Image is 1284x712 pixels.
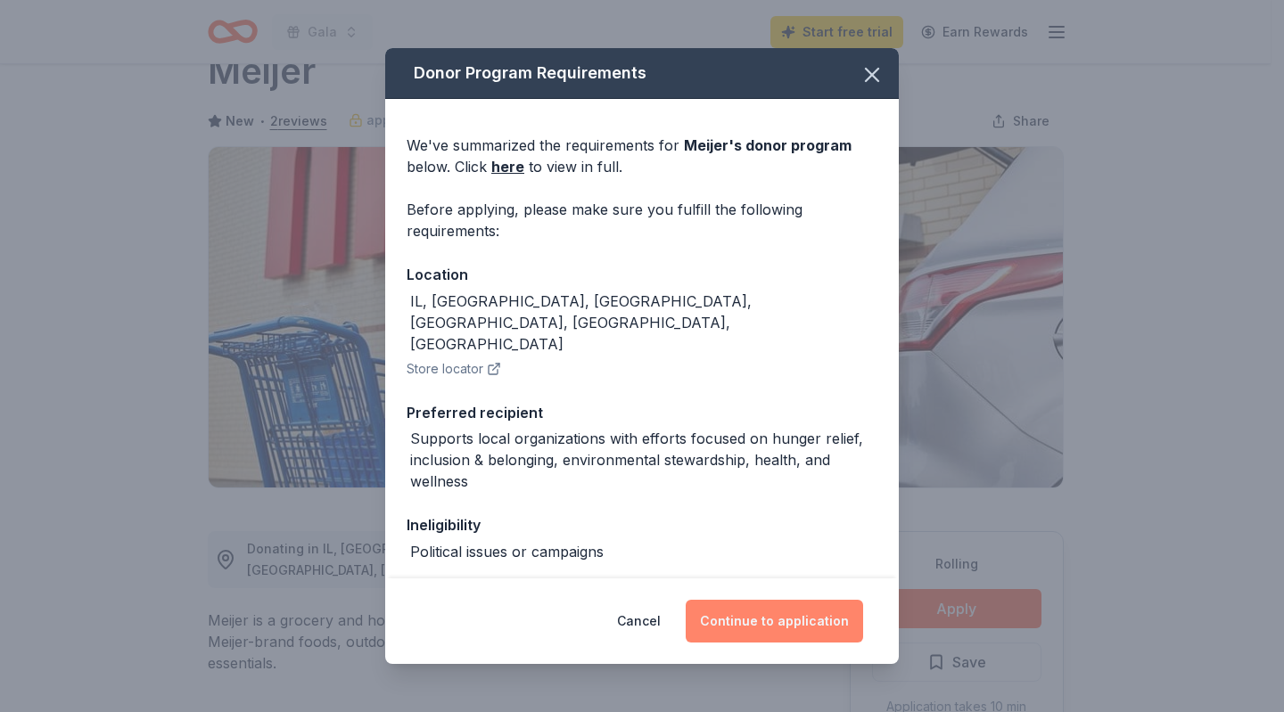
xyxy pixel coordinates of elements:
[407,135,877,177] div: We've summarized the requirements for below. Click to view in full.
[385,48,899,99] div: Donor Program Requirements
[407,358,501,380] button: Store locator
[407,401,877,424] div: Preferred recipient
[410,541,604,562] div: Political issues or campaigns
[407,263,877,286] div: Location
[407,513,877,536] div: Ineligibility
[617,600,661,642] button: Cancel
[407,199,877,241] div: Before applying, please make sure you fulfill the following requirements:
[684,136,852,154] span: Meijer 's donor program
[410,428,877,492] div: Supports local organizations with efforts focused on hunger relief, inclusion & belonging, enviro...
[686,600,863,642] button: Continue to application
[491,156,524,177] a: here
[410,291,877,355] div: IL, [GEOGRAPHIC_DATA], [GEOGRAPHIC_DATA], [GEOGRAPHIC_DATA], [GEOGRAPHIC_DATA], [GEOGRAPHIC_DATA]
